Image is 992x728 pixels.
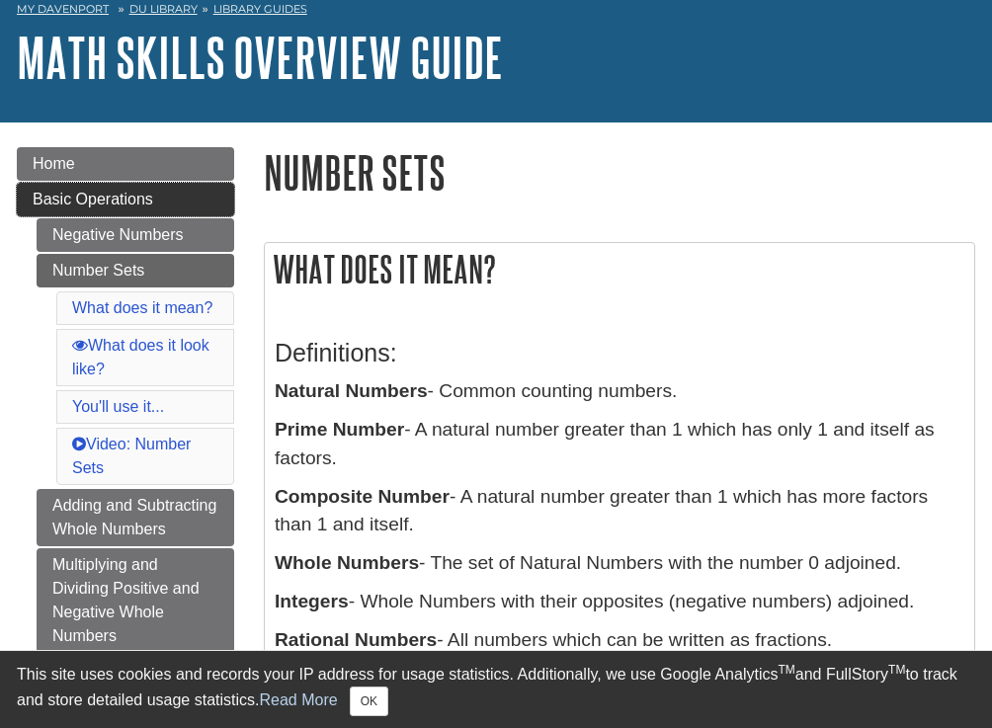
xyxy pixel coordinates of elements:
[275,629,437,650] b: Rational Numbers
[275,588,964,616] p: - Whole Numbers with their opposites (negative numbers) adjoined.
[129,2,198,16] a: DU Library
[888,663,905,677] sup: TM
[17,663,975,716] div: This site uses cookies and records your IP address for usage statistics. Additionally, we use Goo...
[275,416,964,473] p: - A natural number greater than 1 which has only 1 and itself as factors.
[72,299,212,316] a: What does it mean?
[259,691,337,708] a: Read More
[275,483,964,540] p: - A natural number greater than 1 which has more factors than 1 and itself.
[275,626,964,655] p: - All numbers which can be written as fractions.
[72,398,164,415] a: You'll use it...
[275,377,964,406] p: - Common counting numbers.
[275,591,349,611] b: Integers
[275,419,404,440] b: Prime Number
[264,147,975,198] h1: Number Sets
[17,1,109,18] a: My Davenport
[37,218,234,252] a: Negative Numbers
[72,436,191,476] a: Video: Number Sets
[213,2,307,16] a: Library Guides
[17,147,234,181] a: Home
[275,380,428,401] b: Natural Numbers
[275,339,964,367] h3: Definitions:
[33,191,153,207] span: Basic Operations
[37,254,234,287] a: Number Sets
[17,27,503,88] a: Math Skills Overview Guide
[17,183,234,216] a: Basic Operations
[33,155,75,172] span: Home
[265,243,974,295] h2: What does it mean?
[37,548,234,653] a: Multiplying and Dividing Positive and Negative Whole Numbers
[275,486,450,507] b: Composite Number
[275,552,419,573] b: Whole Numbers
[778,663,794,677] sup: TM
[37,489,234,546] a: Adding and Subtracting Whole Numbers
[350,687,388,716] button: Close
[275,549,964,578] p: - The set of Natural Numbers with the number 0 adjoined.
[72,337,209,377] a: What does it look like?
